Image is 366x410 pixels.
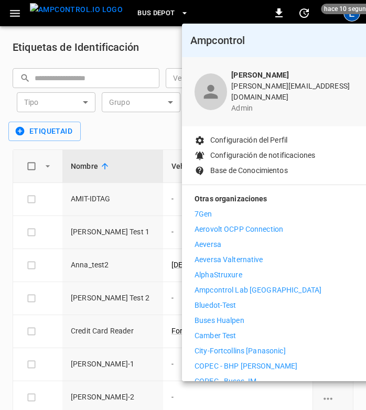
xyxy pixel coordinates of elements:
p: Camber Test [195,330,236,341]
p: City-Fortcollins [Panasonic] [195,346,286,357]
p: Buses Hualpen [195,315,244,326]
p: AlphaStruxure [195,269,242,280]
p: Ampcontrol Lab [GEOGRAPHIC_DATA] [195,285,321,296]
div: profile-icon [195,73,227,110]
p: Base de Conocimientos [210,165,288,176]
p: Aeversa [195,239,221,250]
p: COPEC - Buses JM [195,376,256,387]
p: Configuración de notificaciones [210,150,315,161]
b: [PERSON_NAME] [231,71,289,79]
p: Aerovolt OCPP Connection [195,224,283,235]
p: Bluedot-Test [195,300,236,311]
p: COPEC - BHP [PERSON_NAME] [195,361,297,372]
p: Configuración del Perfil [210,135,287,146]
p: Aeversa Valternative [195,254,263,265]
p: 7Gen [195,209,212,220]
